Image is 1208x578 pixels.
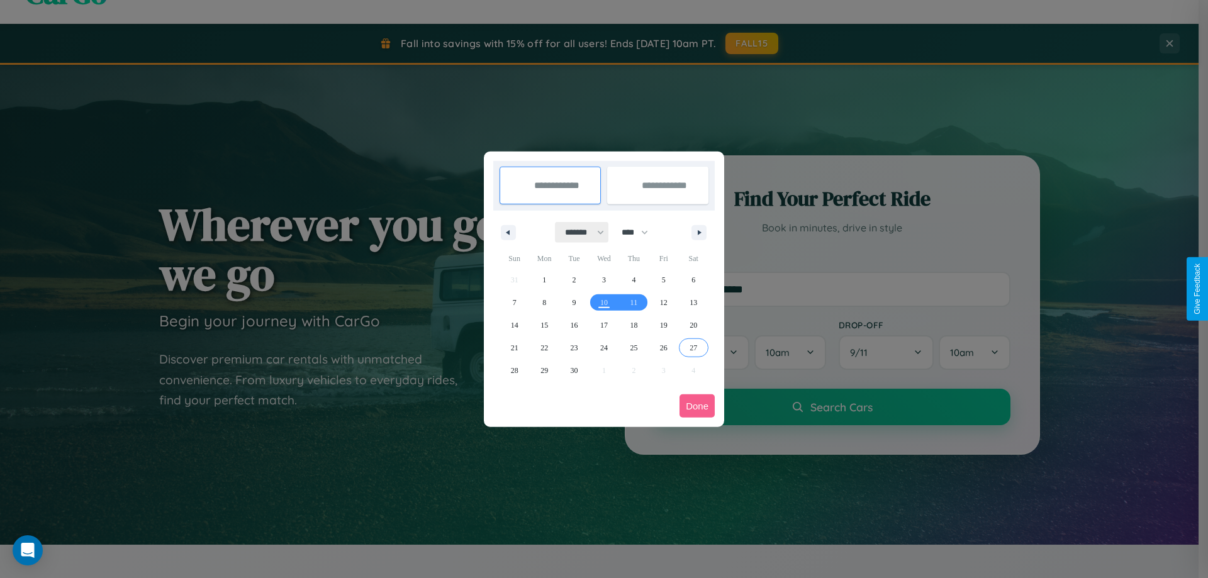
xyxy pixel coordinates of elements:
span: 18 [630,314,637,336]
span: 28 [511,359,518,382]
span: 20 [690,314,697,336]
span: 13 [690,291,697,314]
span: 10 [600,291,608,314]
button: 8 [529,291,559,314]
span: 5 [662,269,666,291]
span: 4 [632,269,635,291]
span: 2 [573,269,576,291]
button: 29 [529,359,559,382]
span: 11 [630,291,638,314]
button: 6 [679,269,708,291]
div: Open Intercom Messenger [13,535,43,565]
button: 14 [500,314,529,336]
span: 8 [542,291,546,314]
span: Tue [559,248,589,269]
button: 19 [649,314,678,336]
button: 5 [649,269,678,291]
button: 1 [529,269,559,291]
span: 26 [660,336,668,359]
span: Sun [500,248,529,269]
span: 9 [573,291,576,314]
button: 7 [500,291,529,314]
span: 12 [660,291,668,314]
button: 10 [589,291,618,314]
span: Sat [679,248,708,269]
span: 23 [571,336,578,359]
button: 4 [619,269,649,291]
button: 27 [679,336,708,359]
span: 24 [600,336,608,359]
span: 7 [513,291,517,314]
button: 20 [679,314,708,336]
span: 21 [511,336,518,359]
button: 25 [619,336,649,359]
span: Thu [619,248,649,269]
button: 12 [649,291,678,314]
button: 3 [589,269,618,291]
span: 17 [600,314,608,336]
span: 6 [691,269,695,291]
button: 26 [649,336,678,359]
button: 13 [679,291,708,314]
span: 30 [571,359,578,382]
button: 22 [529,336,559,359]
button: Done [679,394,715,418]
span: Wed [589,248,618,269]
button: 18 [619,314,649,336]
span: 1 [542,269,546,291]
span: 27 [690,336,697,359]
span: 29 [540,359,548,382]
span: Fri [649,248,678,269]
button: 16 [559,314,589,336]
span: Mon [529,248,559,269]
button: 2 [559,269,589,291]
button: 24 [589,336,618,359]
span: 22 [540,336,548,359]
span: 19 [660,314,668,336]
button: 30 [559,359,589,382]
span: 3 [602,269,606,291]
span: 25 [630,336,637,359]
button: 28 [500,359,529,382]
button: 23 [559,336,589,359]
span: 16 [571,314,578,336]
button: 15 [529,314,559,336]
button: 17 [589,314,618,336]
button: 11 [619,291,649,314]
button: 21 [500,336,529,359]
div: Give Feedback [1193,264,1202,314]
span: 14 [511,314,518,336]
span: 15 [540,314,548,336]
button: 9 [559,291,589,314]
